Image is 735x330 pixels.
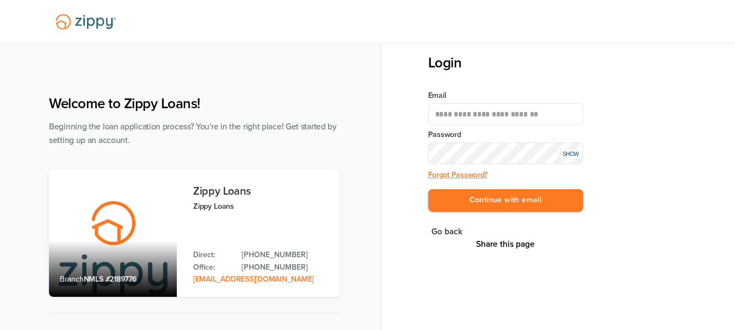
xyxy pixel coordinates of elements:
img: Lender Logo [49,9,122,34]
button: Go back [428,225,466,239]
span: NMLS #2189776 [84,275,137,284]
p: Direct: [193,249,231,261]
div: SHOW [560,150,582,159]
h3: Login [428,54,583,71]
a: Office Phone: 512-975-2947 [242,261,329,273]
a: Direct Phone: 512-975-2947 [242,249,329,261]
a: Forgot Password? [428,170,488,179]
span: Branch [60,275,84,284]
input: Email Address [428,103,583,125]
p: Office: [193,261,231,273]
span: Beginning the loan application process? You're in the right place! Get started by setting up an a... [49,122,337,145]
label: Email [428,90,583,101]
button: Share This Page [473,239,538,250]
button: Continue with email [428,189,583,211]
p: Zippy Loans [193,200,329,213]
a: Email Address: zippyguide@zippymh.com [193,275,314,284]
label: Password [428,129,583,140]
input: Input Password [428,142,583,164]
h1: Welcome to Zippy Loans! [49,95,339,112]
h3: Zippy Loans [193,185,329,197]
